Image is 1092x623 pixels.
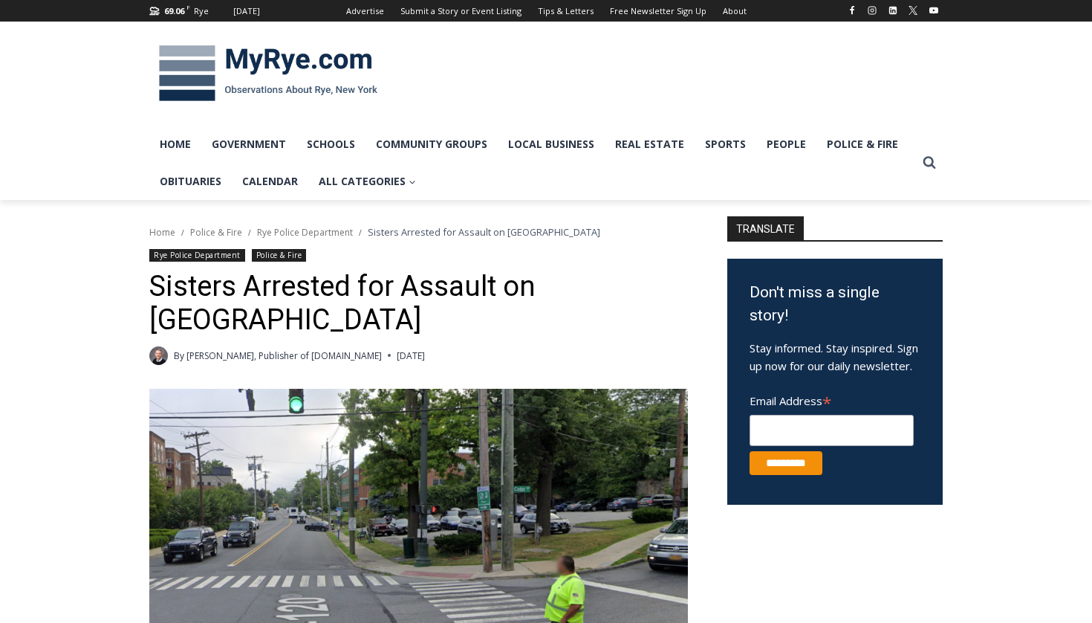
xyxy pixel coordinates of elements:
[319,173,416,190] span: All Categories
[756,126,816,163] a: People
[186,349,382,362] a: [PERSON_NAME], Publisher of [DOMAIN_NAME]
[201,126,296,163] a: Government
[359,227,362,238] span: /
[149,126,916,201] nav: Primary Navigation
[816,126,909,163] a: Police & Fire
[843,1,861,19] a: Facebook
[149,163,232,200] a: Obituaries
[248,227,251,238] span: /
[186,3,190,11] span: F
[233,4,260,18] div: [DATE]
[397,349,425,363] time: [DATE]
[149,225,688,239] nav: Breadcrumbs
[257,226,353,239] a: Rye Police Department
[149,35,387,112] img: MyRye.com
[904,1,922,19] a: X
[174,349,184,363] span: By
[750,386,914,413] label: Email Address
[149,249,245,262] a: Rye Police Department
[164,5,184,16] span: 69.06
[884,1,902,19] a: Linkedin
[149,346,168,365] a: Author image
[750,339,920,375] p: Stay informed. Stay inspired. Sign up now for our daily newsletter.
[498,126,605,163] a: Local Business
[695,126,756,163] a: Sports
[149,226,175,239] a: Home
[194,4,209,18] div: Rye
[365,126,498,163] a: Community Groups
[181,227,184,238] span: /
[605,126,695,163] a: Real Estate
[190,226,242,239] a: Police & Fire
[308,163,426,200] a: All Categories
[232,163,308,200] a: Calendar
[750,281,920,328] h3: Don't miss a single story!
[727,216,804,240] strong: TRANSLATE
[252,249,307,262] a: Police & Fire
[149,126,201,163] a: Home
[149,270,688,338] h1: Sisters Arrested for Assault on [GEOGRAPHIC_DATA]
[863,1,881,19] a: Instagram
[916,149,943,176] button: View Search Form
[368,225,600,239] span: Sisters Arrested for Assault on [GEOGRAPHIC_DATA]
[296,126,365,163] a: Schools
[925,1,943,19] a: YouTube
